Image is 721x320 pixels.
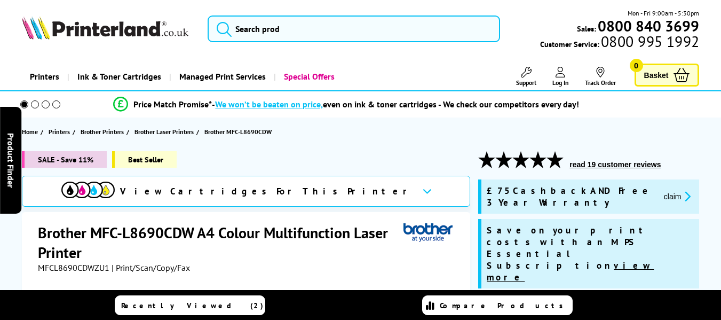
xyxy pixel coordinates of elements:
img: View Cartridges [61,182,115,198]
span: Mon - Fri 9:00am - 5:30pm [628,8,699,18]
span: Brother MFC-L8690CDW [204,126,272,137]
span: Product Finder [5,132,16,188]
a: Track Order [585,67,616,87]
span: | Print/Scan/Copy/Fax [112,262,190,273]
button: read 19 customer reviews [566,160,664,169]
img: Brother [403,223,453,243]
span: Customer Service: [540,36,699,49]
a: Home [22,126,41,137]
span: We won’t be beaten on price, [215,99,323,110]
span: Home [22,126,38,137]
a: Compare Products [422,295,573,315]
span: Ink & Toner Cartridges [77,63,161,90]
span: 0800 995 1992 [599,36,699,46]
span: View Cartridges For This Printer [120,185,414,197]
span: Printers [49,126,70,137]
a: Brother MFC-L8690CDW [204,126,274,137]
a: Brother Printers [81,126,126,137]
span: £75 Cashback AND Free 3 Year Warranty [487,185,655,208]
a: Printers [49,126,73,137]
span: Recently Viewed (2) [121,301,264,310]
span: Compare Products [440,301,569,310]
a: Printerland Logo [22,16,195,42]
div: - even on ink & toner cartridges - We check our competitors every day! [212,99,579,110]
span: Brother Laser Printers [134,126,194,137]
a: Basket 0 [635,64,700,87]
span: Log In [552,79,569,87]
a: 0800 840 3699 [596,21,699,31]
a: Ink & Toner Cartridges [67,63,169,90]
li: modal_Promise [5,95,687,114]
a: Support [516,67,536,87]
span: Support [516,79,536,87]
img: Printerland Logo [22,16,188,40]
span: MFCL8690CDWZU1 [38,262,109,273]
b: 0800 840 3699 [598,16,699,36]
span: SALE - Save 11% [22,151,107,168]
span: Save on your print costs with an MPS Essential Subscription [487,224,654,283]
span: Sales: [577,24,596,34]
a: Managed Print Services [169,63,274,90]
button: promo-description [661,190,694,202]
span: Best Seller [112,151,177,168]
a: Printers [22,63,67,90]
span: Brother Printers [81,126,124,137]
span: 0 [630,59,643,72]
span: Basket [644,68,669,82]
span: Price Match Promise* [133,99,212,110]
a: Log In [552,67,569,87]
input: Search prod [208,15,500,42]
h1: Brother MFC-L8690CDW A4 Colour Multifunction Laser Printer [38,223,404,262]
a: Special Offers [274,63,343,90]
a: Brother Laser Printers [134,126,196,137]
u: view more [487,260,654,283]
a: Recently Viewed (2) [115,295,265,315]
